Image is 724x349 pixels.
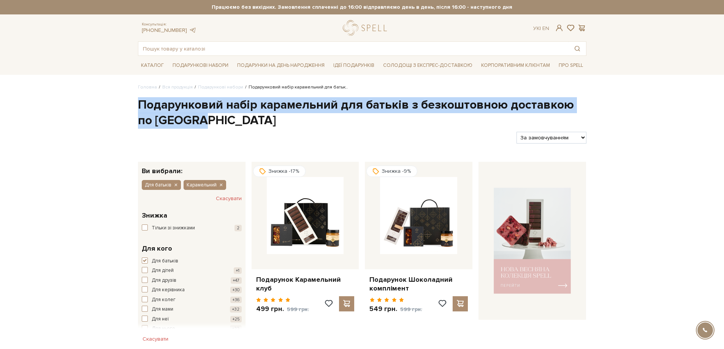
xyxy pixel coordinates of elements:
a: Каталог [138,60,167,71]
div: Ук [533,25,549,32]
button: Для керівника +30 [142,286,242,294]
a: Солодощі з експрес-доставкою [380,59,475,72]
a: En [542,25,549,32]
span: Для батьків [145,182,171,188]
button: Для дітей +1 [142,267,242,275]
a: Корпоративним клієнтам [478,59,553,72]
img: banner [494,188,571,294]
span: Для колег [152,296,176,304]
button: Скасувати [216,193,242,205]
span: Консультація: [142,22,196,27]
button: Для батьків [142,257,242,265]
span: +36 [230,297,242,303]
strong: Працюємо без вихідних. Замовлення сплаченні до 16:00 відправляємо день в день, після 16:00 - наст... [138,4,586,11]
span: Для дітей [152,267,174,275]
a: Подарунок Карамельний клуб [256,275,355,293]
a: telegram [189,27,196,33]
a: [PHONE_NUMBER] [142,27,187,33]
span: 2 [234,225,242,231]
button: Для колег +36 [142,296,242,304]
button: Скасувати [138,333,173,345]
span: Знижка [142,210,167,221]
span: +32 [230,306,242,313]
p: 499 грн. [256,305,309,314]
span: Подарунки на День народження [234,60,328,71]
button: Карамельний [184,180,226,190]
span: Ідеї подарунків [330,60,377,71]
span: Тільки зі знижками [152,224,195,232]
span: +30 [230,287,242,293]
p: 549 грн. [369,305,422,314]
span: Для неї [152,316,169,323]
input: Пошук товару у каталозі [138,42,569,55]
button: Для нього +22 [142,325,242,333]
span: 599 грн. [400,306,422,313]
span: +1 [234,267,242,274]
button: Пошук товару у каталозі [569,42,586,55]
li: Подарунковий набір карамельний для батьк.. [243,84,348,91]
span: Карамельний [187,182,217,188]
span: Про Spell [556,60,586,71]
span: +25 [230,316,242,322]
button: Для друзів +47 [142,277,242,284]
span: Для керівника [152,286,185,294]
a: logo [343,20,390,36]
button: Для батьків [142,180,181,190]
a: Подарунок Шоколадний комплімент [369,275,468,293]
span: 599 грн. [287,306,309,313]
button: Тільки зі знижками 2 [142,224,242,232]
span: +22 [230,325,242,332]
div: Знижка -17% [253,166,306,177]
span: | [540,25,541,32]
span: Для нього [152,325,175,333]
a: Головна [138,84,157,90]
a: Подарункові набори [198,84,243,90]
button: Для мами +32 [142,306,242,313]
span: Для друзів [152,277,176,284]
h1: Подарунковий набір карамельний для батьків з безкоштовною доставкою по [GEOGRAPHIC_DATA] [138,97,586,129]
span: Для кого [142,243,172,254]
span: Для батьків [152,257,178,265]
button: Для неї +25 [142,316,242,323]
div: Знижка -9% [366,166,417,177]
div: Ви вибрали: [138,162,246,174]
span: Подарункові набори [170,60,231,71]
span: +47 [231,277,242,284]
a: Вся продукція [162,84,193,90]
span: Для мами [152,306,173,313]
